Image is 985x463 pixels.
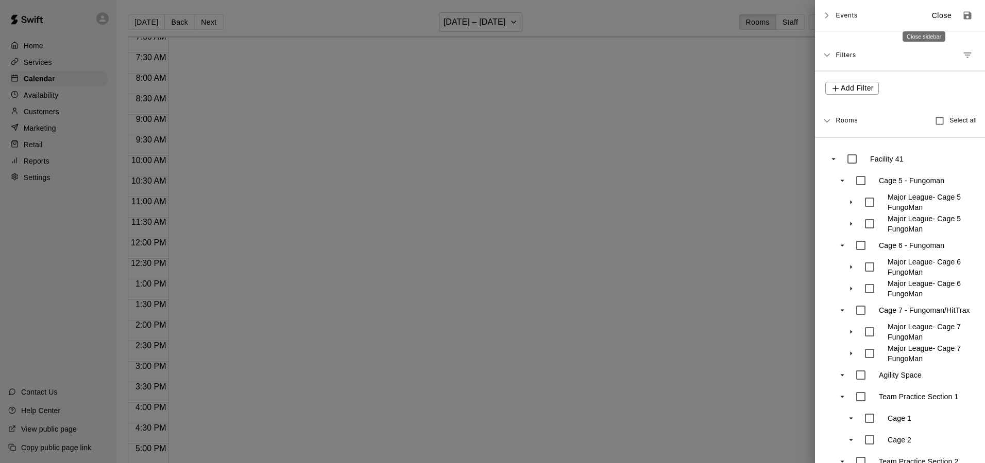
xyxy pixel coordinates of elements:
button: Save as default view [958,6,977,25]
div: FiltersManage filters [815,40,985,71]
p: Cage 2 [888,435,911,445]
span: Filters [836,46,856,64]
p: Cage 6 - Fungoman [879,240,944,251]
p: Cage 5 - Fungoman [879,175,944,186]
p: Close [932,10,952,21]
div: Close sidebar [903,31,945,42]
button: Add Filter [825,82,879,95]
p: Major League- Cage 5 FungoMan [888,192,971,212]
p: Cage 1 [888,413,911,423]
p: Major League- Cage 6 FungoMan [888,278,971,299]
button: Manage filters [958,46,977,64]
p: Major League- Cage 6 FungoMan [888,257,971,277]
p: Major League- Cage 5 FungoMan [888,213,971,234]
p: Agility Space [879,370,922,380]
span: Events [836,6,858,25]
p: Cage 7 - Fungoman/HitTrax [879,305,970,315]
span: Add Filter [841,82,874,95]
p: Major League- Cage 7 FungoMan [888,322,971,342]
p: Major League- Cage 7 FungoMan [888,343,971,364]
button: Close sidebar [925,7,958,24]
span: Rooms [836,116,858,124]
p: Team Practice Section 1 [879,391,958,402]
p: Facility 41 [870,154,904,164]
div: RoomsSelect all [815,105,985,137]
span: Select all [949,116,977,126]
